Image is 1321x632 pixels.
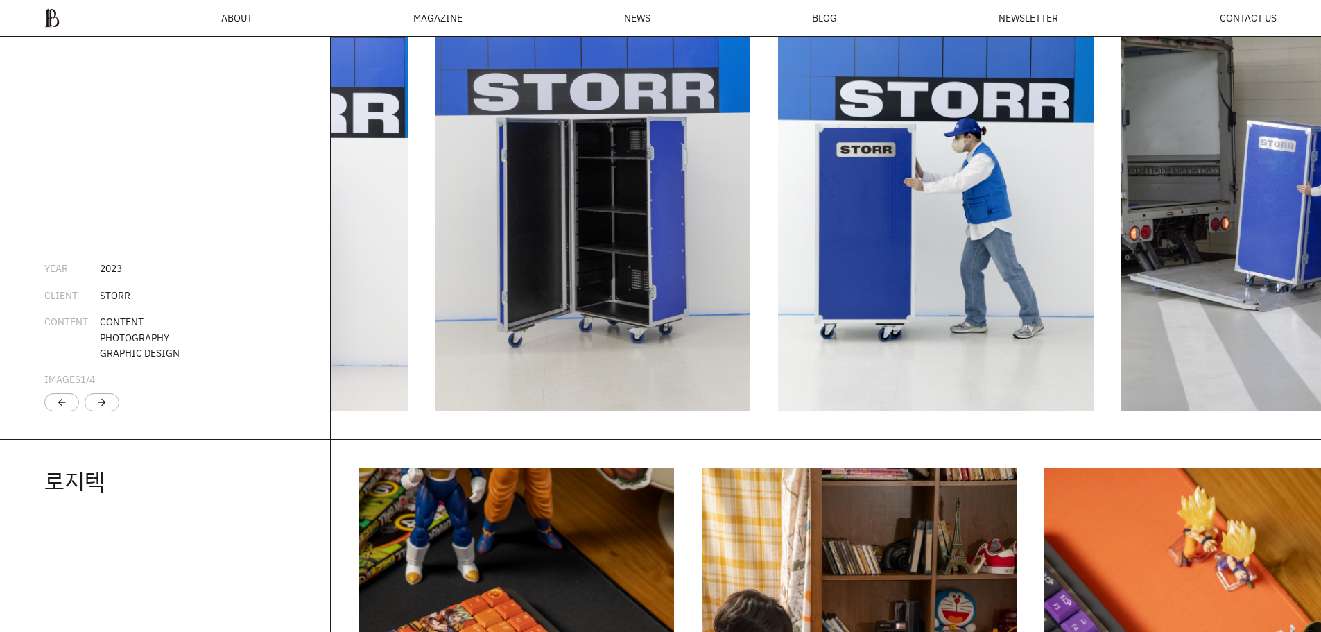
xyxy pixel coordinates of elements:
[812,13,837,23] a: BLOG
[44,466,105,495] a: 로지텍
[413,13,463,23] div: MAGAZINE
[56,397,67,408] div: arrow_back
[999,13,1058,23] a: NEWSLETTER
[100,314,180,361] div: CONTENT PHOTOGRAPHY GRAPHIC DESIGN
[80,373,95,386] span: /
[221,13,252,23] a: ABOUT
[100,288,130,303] div: STORR
[44,314,100,361] div: CONTENT
[44,393,79,411] div: Previous slide
[44,8,60,28] img: ba379d5522eb3.png
[1220,13,1277,23] a: CONTACT US
[44,288,100,303] div: CLIENT
[44,261,100,276] div: YEAR
[100,261,122,276] div: 2023
[89,373,95,386] span: 4
[96,397,107,408] div: arrow_forward
[624,13,650,23] a: NEWS
[80,373,86,386] span: 1
[85,393,119,411] div: Next slide
[44,372,95,387] div: IMAGES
